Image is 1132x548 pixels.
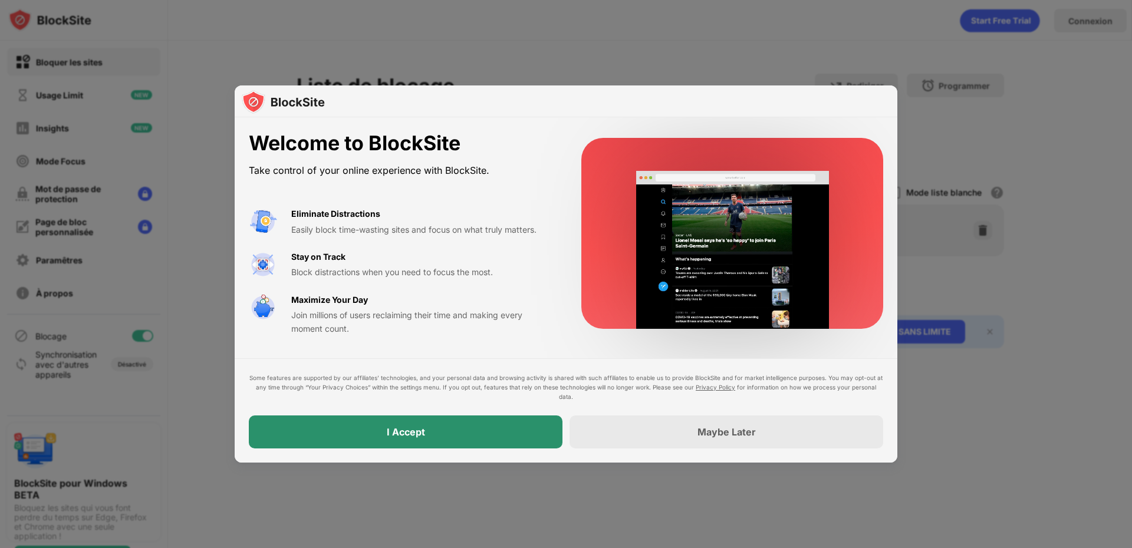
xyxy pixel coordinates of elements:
[291,207,380,220] div: Eliminate Distractions
[291,309,553,335] div: Join millions of users reclaiming their time and making every moment count.
[249,207,277,236] img: value-avoid-distractions.svg
[697,426,756,438] div: Maybe Later
[249,131,553,156] div: Welcome to BlockSite
[249,373,883,401] div: Some features are supported by our affiliates’ technologies, and your personal data and browsing ...
[291,266,553,279] div: Block distractions when you need to focus the most.
[249,162,553,179] div: Take control of your online experience with BlockSite.
[291,250,345,263] div: Stay on Track
[387,426,425,438] div: I Accept
[242,90,325,114] img: logo-blocksite.svg
[291,293,368,306] div: Maximize Your Day
[249,293,277,322] img: value-safe-time.svg
[291,223,553,236] div: Easily block time-wasting sites and focus on what truly matters.
[696,384,735,391] a: Privacy Policy
[249,250,277,279] img: value-focus.svg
